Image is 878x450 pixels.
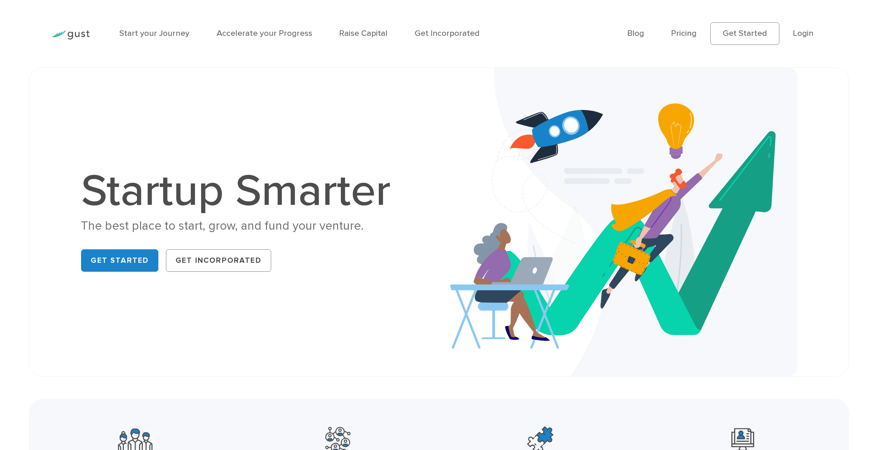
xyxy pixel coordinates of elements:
a: Get Incorporated [166,249,271,272]
a: Accelerate your Progress [217,28,312,38]
a: Login [793,28,813,38]
a: Get Started [710,22,779,44]
img: Gust Logo [51,30,90,40]
a: Raise Capital [339,28,387,38]
a: Get Started [81,249,158,272]
a: Blog [627,28,644,38]
img: Startup Smarter Hero [450,68,798,376]
a: Get Incorporated [415,28,480,38]
a: Start your Journey [119,28,189,38]
a: Pricing [671,28,697,38]
div: The best place to start, grow, and fund your venture. [81,218,403,234]
h1: Startup Smarter [81,169,403,213]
